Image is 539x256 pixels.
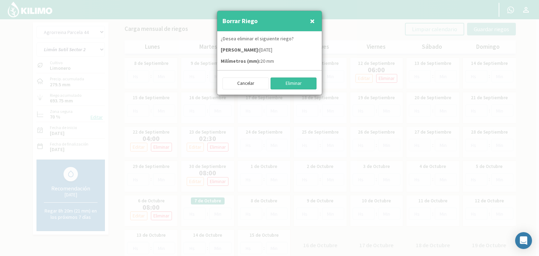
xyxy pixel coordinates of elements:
[221,58,260,64] strong: Milímetros (mm):
[221,47,259,53] strong: [PERSON_NAME]:
[308,14,317,28] button: Close
[221,58,318,65] p: 20 mm
[271,78,317,89] button: Eliminar
[515,232,532,249] div: Open Intercom Messenger
[221,46,318,54] p: [DATE]
[222,78,269,89] button: Cancelar
[221,35,318,42] p: ¿Desea eliminar el siguiente riego?
[222,16,258,26] h4: Borrar Riego
[310,15,315,27] span: ×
